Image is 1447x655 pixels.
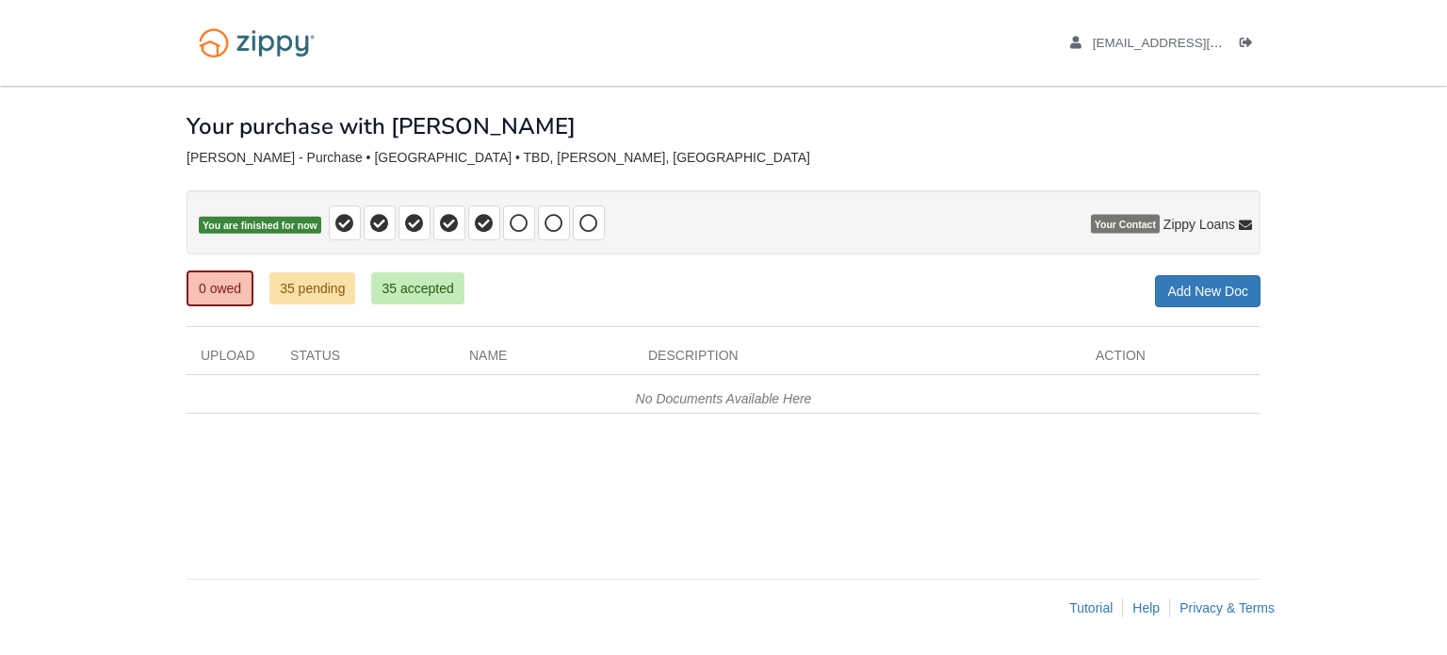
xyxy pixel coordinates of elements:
[636,391,812,406] em: No Documents Available Here
[1091,215,1160,234] span: Your Contact
[199,217,321,235] span: You are finished for now
[187,270,253,306] a: 0 owed
[1069,600,1113,615] a: Tutorial
[1179,600,1275,615] a: Privacy & Terms
[187,19,327,67] img: Logo
[1070,36,1309,55] a: edit profile
[371,272,463,304] a: 35 accepted
[1132,600,1160,615] a: Help
[269,272,355,304] a: 35 pending
[187,346,276,374] div: Upload
[634,346,1081,374] div: Description
[455,346,634,374] div: Name
[1093,36,1309,50] span: ajakkcarr@gmail.com
[1155,275,1260,307] a: Add New Doc
[1081,346,1260,374] div: Action
[276,346,455,374] div: Status
[1163,215,1235,234] span: Zippy Loans
[1240,36,1260,55] a: Log out
[187,150,1260,166] div: [PERSON_NAME] - Purchase • [GEOGRAPHIC_DATA] • TBD, [PERSON_NAME], [GEOGRAPHIC_DATA]
[187,114,576,139] h1: Your purchase with [PERSON_NAME]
